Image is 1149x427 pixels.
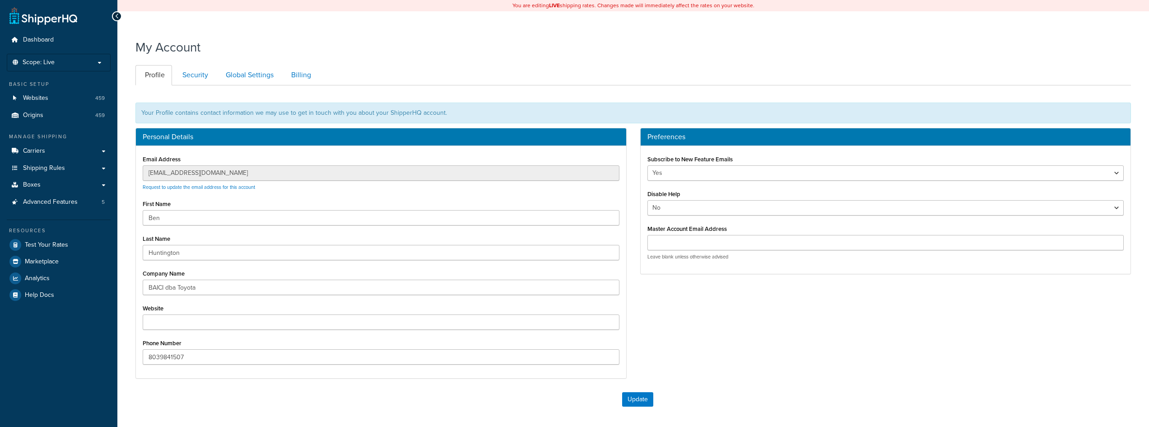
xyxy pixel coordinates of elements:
h3: Personal Details [143,133,619,141]
h1: My Account [135,38,200,56]
span: Marketplace [25,258,59,266]
a: Help Docs [7,287,111,303]
a: Marketplace [7,253,111,270]
a: Test Your Rates [7,237,111,253]
span: Dashboard [23,36,54,44]
li: Websites [7,90,111,107]
span: Analytics [25,275,50,282]
span: 459 [95,112,105,119]
div: Your Profile contains contact information we may use to get in touch with you about your ShipperH... [135,103,1131,123]
a: Profile [135,65,172,85]
label: Website [143,305,163,312]
a: Request to update the email address for this account [143,183,255,191]
a: Carriers [7,143,111,160]
span: Origins [23,112,43,119]
button: Update [622,392,653,407]
label: Email Address [143,156,181,163]
span: 459 [95,94,105,102]
span: Shipping Rules [23,164,65,172]
span: Websites [23,94,48,102]
span: Scope: Live [23,59,55,66]
span: Carriers [23,147,45,155]
span: 5 [102,198,105,206]
a: Analytics [7,270,111,286]
span: Test Your Rates [25,241,68,249]
a: Websites 459 [7,90,111,107]
label: Disable Help [647,191,680,197]
span: Boxes [23,181,41,189]
a: Advanced Features 5 [7,194,111,211]
a: Shipping Rules [7,160,111,177]
a: Boxes [7,177,111,193]
label: Master Account Email Address [647,225,727,232]
label: First Name [143,201,171,207]
label: Phone Number [143,340,181,347]
label: Last Name [143,235,170,242]
a: ShipperHQ Home [9,7,77,25]
label: Company Name [143,270,185,277]
span: Help Docs [25,291,54,299]
label: Subscribe to New Feature Emails [647,156,733,163]
a: Origins 459 [7,107,111,124]
li: Origins [7,107,111,124]
a: Dashboard [7,32,111,48]
span: Advanced Features [23,198,78,206]
a: Security [173,65,215,85]
div: Manage Shipping [7,133,111,141]
a: Billing [282,65,318,85]
h3: Preferences [647,133,1124,141]
b: LIVE [549,1,560,9]
div: Basic Setup [7,80,111,88]
div: Resources [7,227,111,235]
li: Advanced Features [7,194,111,211]
a: Global Settings [216,65,281,85]
p: Leave blank unless otherwise advised [647,253,1124,260]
